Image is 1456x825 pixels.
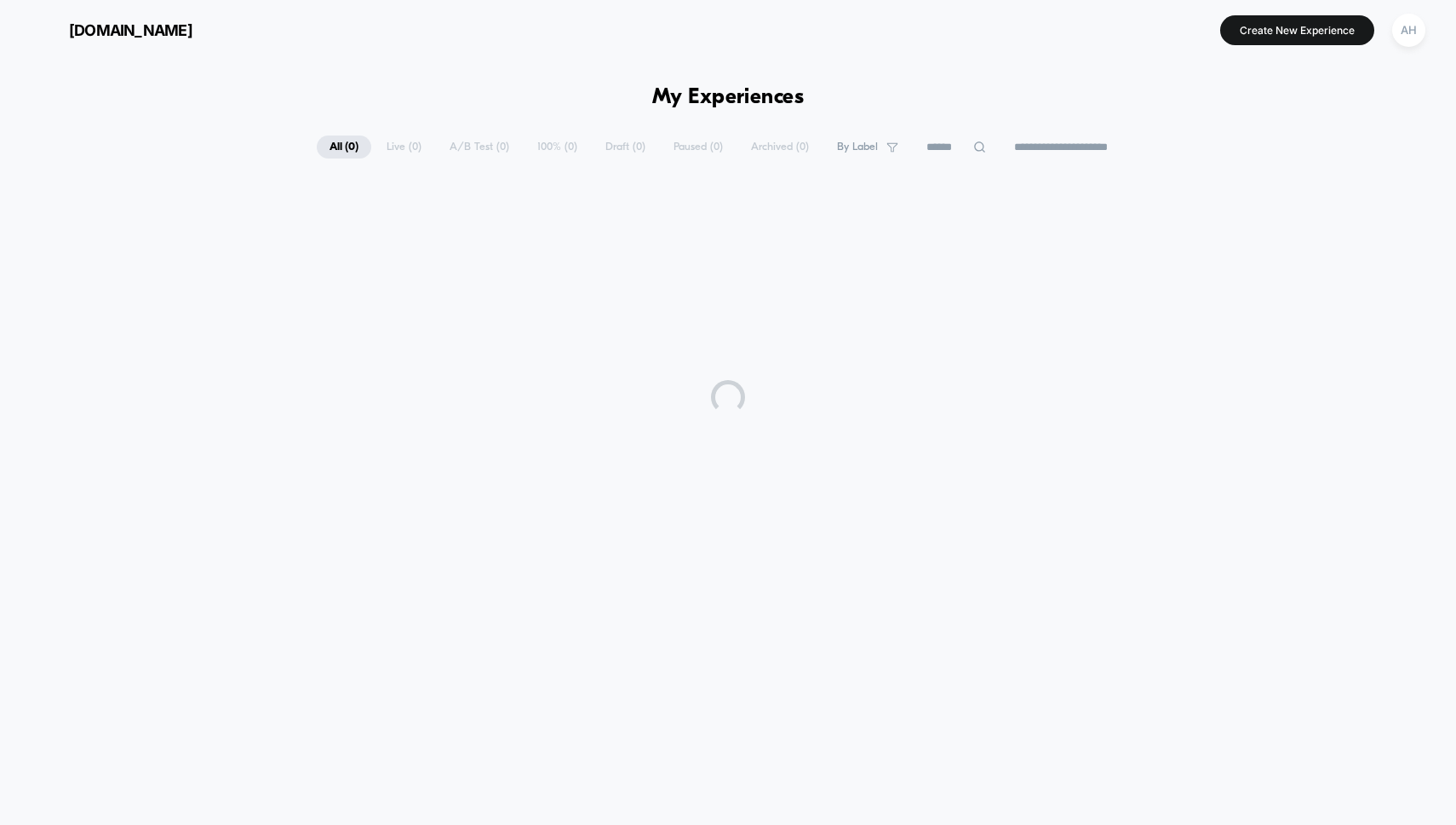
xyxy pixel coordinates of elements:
span: [DOMAIN_NAME] [69,21,192,39]
span: By Label [837,141,878,153]
div: AH [1392,14,1425,47]
button: AH [1387,13,1430,48]
h1: My Experiences [652,85,805,110]
span: All ( 0 ) [317,136,371,159]
button: Create New Experience [1220,15,1374,45]
button: [DOMAIN_NAME] [26,16,198,43]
